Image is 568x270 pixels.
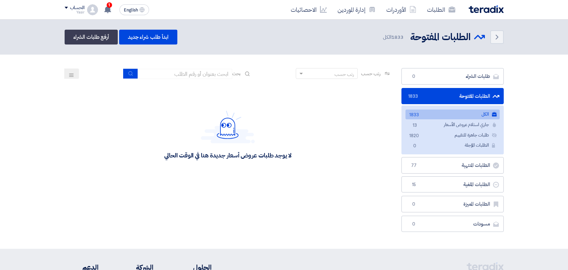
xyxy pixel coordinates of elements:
a: الطلبات المنتهية77 [401,157,504,174]
a: الطلبات [422,2,461,18]
h2: الطلبات المفتوحة [410,31,471,44]
img: profile_test.png [87,4,98,15]
a: جاري استلام عروض الأسعار [405,120,500,130]
a: الكل [405,110,500,119]
button: English [119,4,149,15]
img: Teradix logo [469,5,504,13]
div: لا يوجد طلبات عروض أسعار جديدة هنا في الوقت الحالي [164,151,291,159]
a: مسودات0 [401,216,504,232]
span: 1833 [391,33,403,41]
span: الكل [383,33,404,41]
a: الطلبات الملغية15 [401,176,504,193]
img: Hello [201,111,255,143]
a: الأوردرات [381,2,422,18]
div: رتب حسب [334,71,354,78]
span: رتب حسب [361,70,380,77]
a: أرفع طلبات الشراء [65,30,118,44]
span: 77 [410,162,418,169]
a: طلبات جاهزة للتقييم [405,130,500,140]
span: 0 [411,143,419,150]
span: 1820 [411,132,419,140]
a: الطلبات المميزة0 [401,196,504,212]
span: 13 [411,122,419,129]
span: English [124,8,138,12]
span: 1833 [410,93,418,100]
a: الطلبات المفتوحة1833 [401,88,504,104]
a: الاحصائيات [285,2,332,18]
a: ابدأ طلب شراء جديد [119,30,177,44]
span: 0 [410,73,418,80]
span: 1 [107,2,112,8]
a: الطلبات المؤجلة [405,141,500,150]
span: 1833 [411,112,419,119]
a: إدارة الموردين [332,2,381,18]
span: بحث [232,70,241,77]
span: 0 [410,221,418,228]
div: Yasir [65,10,84,14]
input: ابحث بعنوان أو رقم الطلب [138,69,232,79]
span: 0 [410,201,418,208]
a: طلبات الشراء0 [401,68,504,85]
span: 15 [410,181,418,188]
div: الحساب [70,5,84,11]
